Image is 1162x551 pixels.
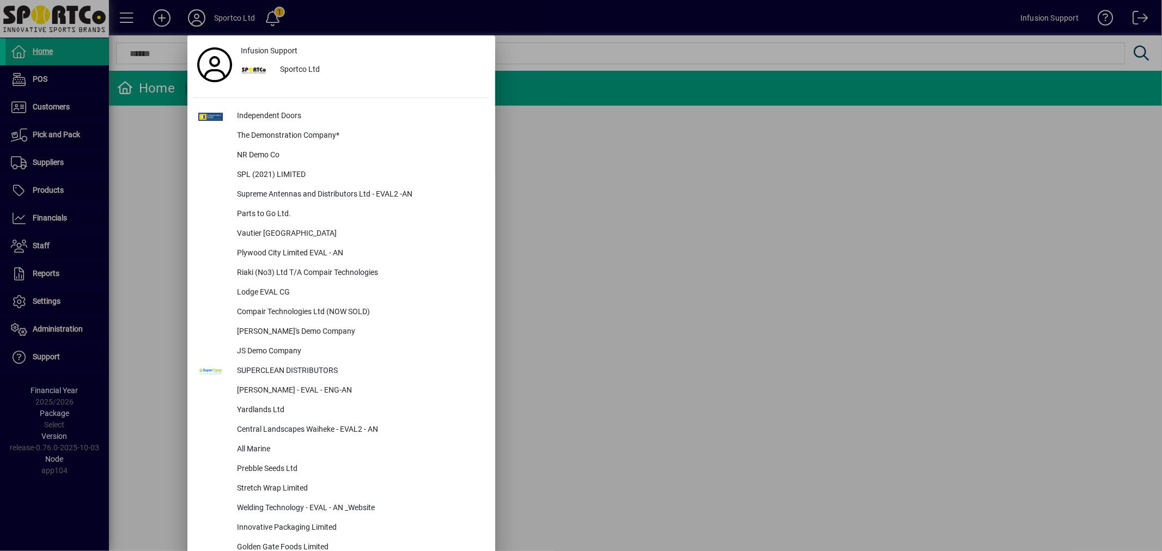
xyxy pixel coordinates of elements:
[228,224,490,244] div: Vautier [GEOGRAPHIC_DATA]
[193,303,490,322] button: Compair Technologies Ltd (NOW SOLD)
[193,126,490,146] button: The Demonstration Company*
[241,45,297,57] span: Infusion Support
[228,303,490,322] div: Compair Technologies Ltd (NOW SOLD)
[228,518,490,538] div: Innovative Packaging Limited
[193,224,490,244] button: Vautier [GEOGRAPHIC_DATA]
[228,440,490,460] div: All Marine
[271,60,490,80] div: Sportco Ltd
[228,322,490,342] div: [PERSON_NAME]'s Demo Company
[236,41,490,60] a: Infusion Support
[193,460,490,479] button: Prebble Seeds Ltd
[193,55,236,75] a: Profile
[193,107,490,126] button: Independent Doors
[228,381,490,401] div: [PERSON_NAME] - EVAL - ENG-AN
[228,283,490,303] div: Lodge EVAL CG
[193,205,490,224] button: Parts to Go Ltd.
[193,362,490,381] button: SUPERCLEAN DISTRIBUTORS
[228,126,490,146] div: The Demonstration Company*
[228,499,490,518] div: Welding Technology - EVAL - AN _Website
[228,362,490,381] div: SUPERCLEAN DISTRIBUTORS
[228,166,490,185] div: SPL (2021) LIMITED
[228,479,490,499] div: Stretch Wrap Limited
[193,420,490,440] button: Central Landscapes Waiheke - EVAL2 - AN
[193,499,490,518] button: Welding Technology - EVAL - AN _Website
[236,60,490,80] button: Sportco Ltd
[193,440,490,460] button: All Marine
[228,107,490,126] div: Independent Doors
[193,185,490,205] button: Supreme Antennas and Distributors Ltd - EVAL2 -AN
[193,166,490,185] button: SPL (2021) LIMITED
[228,185,490,205] div: Supreme Antennas and Distributors Ltd - EVAL2 -AN
[193,264,490,283] button: Riaki (No3) Ltd T/A Compair Technologies
[193,518,490,538] button: Innovative Packaging Limited
[228,420,490,440] div: Central Landscapes Waiheke - EVAL2 - AN
[193,322,490,342] button: [PERSON_NAME]'s Demo Company
[228,342,490,362] div: JS Demo Company
[228,244,490,264] div: Plywood City Limited EVAL - AN
[193,244,490,264] button: Plywood City Limited EVAL - AN
[228,401,490,420] div: Yardlands Ltd
[193,146,490,166] button: NR Demo Co
[193,479,490,499] button: Stretch Wrap Limited
[193,283,490,303] button: Lodge EVAL CG
[228,146,490,166] div: NR Demo Co
[228,205,490,224] div: Parts to Go Ltd.
[193,381,490,401] button: [PERSON_NAME] - EVAL - ENG-AN
[228,460,490,479] div: Prebble Seeds Ltd
[228,264,490,283] div: Riaki (No3) Ltd T/A Compair Technologies
[193,401,490,420] button: Yardlands Ltd
[193,342,490,362] button: JS Demo Company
